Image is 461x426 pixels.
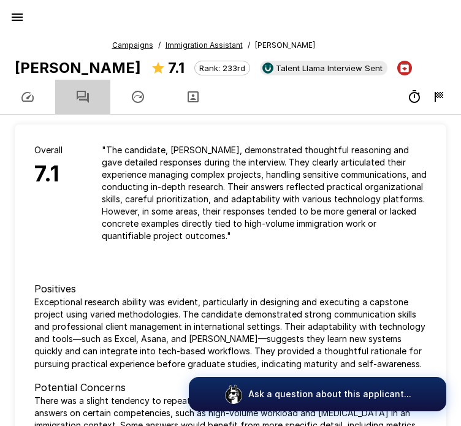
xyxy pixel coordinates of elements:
[189,377,446,411] button: Ask a question about this applicant...
[255,39,315,51] span: [PERSON_NAME]
[34,156,63,192] h6: 7.1
[34,144,63,156] p: Overall
[158,39,161,51] span: /
[166,40,243,50] u: Immigration Assistant
[262,63,273,74] img: ukg_logo.jpeg
[112,40,153,50] u: Campaigns
[168,59,185,77] b: 7.1
[34,281,427,296] p: Positives
[34,296,427,370] p: Exceptional research ability was evident, particularly in designing and executing a capstone proj...
[195,63,250,73] span: Rank: 233rd
[248,388,411,400] p: Ask a question about this applicant...
[102,144,427,242] p: " The candidate, [PERSON_NAME], demonstrated thoughtful reasoning and gave detailed responses dur...
[260,61,387,75] div: View profile in UKG
[432,89,446,104] div: 8/22 12:59 PM
[397,61,412,75] button: Archive Applicant
[224,384,243,404] img: logo_glasses@2x.png
[407,89,422,104] div: 12m 53s
[248,39,250,51] span: /
[34,380,427,395] p: Potential Concerns
[271,63,387,73] span: Talent Llama Interview Sent
[15,59,141,77] b: [PERSON_NAME]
